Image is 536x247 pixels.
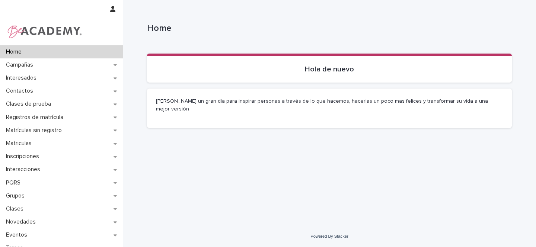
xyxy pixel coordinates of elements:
p: Clases [3,205,29,212]
p: Interacciones [3,166,46,173]
p: Hola de nuevo [156,65,503,74]
p: Interesados [3,74,42,81]
p: Campañas [3,61,39,68]
p: [PERSON_NAME] un gran día para inspirar personas a través de lo que hacemos, hacerlas un poco mas... [156,97,503,113]
p: Matriculas [3,140,38,147]
p: Contactos [3,87,39,94]
p: Clases de prueba [3,100,57,108]
p: Home [147,23,509,34]
img: WPrjXfSUmiLcdUfaYY4Q [6,24,82,39]
p: Registros de matrícula [3,114,69,121]
p: Matrículas sin registro [3,127,68,134]
p: Novedades [3,218,42,225]
p: Eventos [3,231,33,238]
p: PQRS [3,179,26,186]
p: Inscripciones [3,153,45,160]
p: Home [3,48,28,55]
p: Grupos [3,192,31,199]
a: Powered By Stacker [310,234,348,238]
